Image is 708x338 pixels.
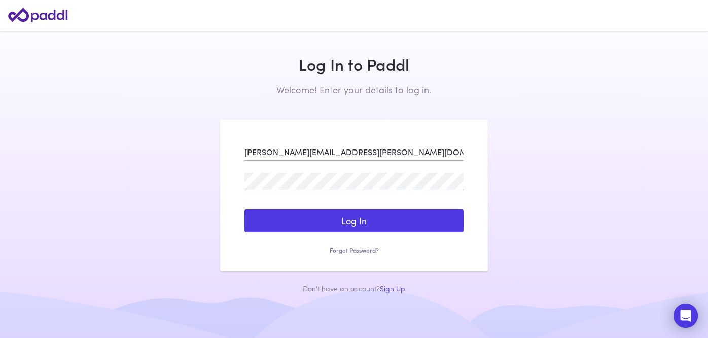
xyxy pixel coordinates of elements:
input: Enter your Email [244,143,464,161]
div: Don't have an account? [220,283,488,293]
h2: Welcome! Enter your details to log in. [220,84,488,95]
button: Log In [244,209,464,233]
a: Sign Up [380,283,405,293]
div: Open Intercom Messenger [674,304,698,328]
h1: Log In to Paddl [220,55,488,74]
a: Forgot Password? [244,246,464,255]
